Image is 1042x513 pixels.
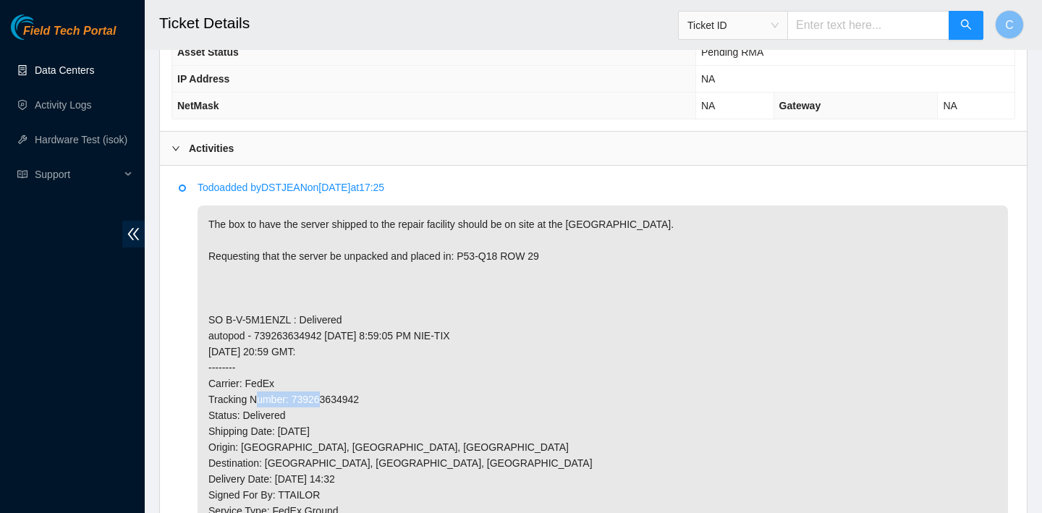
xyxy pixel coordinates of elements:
span: Field Tech Portal [23,25,116,38]
span: NA [701,100,715,111]
a: Activity Logs [35,99,92,111]
span: Asset Status [177,46,239,58]
span: search [960,19,972,33]
span: IP Address [177,73,229,85]
span: Gateway [779,100,821,111]
span: NA [943,100,957,111]
p: Todo added by DSTJEAN on [DATE] at 17:25 [198,179,1008,195]
button: C [995,10,1024,39]
span: double-left [122,221,145,247]
a: Akamai TechnologiesField Tech Portal [11,26,116,45]
a: Hardware Test (isok) [35,134,127,145]
span: NA [701,73,715,85]
button: search [949,11,983,40]
span: right [171,144,180,153]
span: NetMask [177,100,219,111]
input: Enter text here... [787,11,949,40]
div: Activities [160,132,1027,165]
img: Akamai Technologies [11,14,73,40]
a: Data Centers [35,64,94,76]
span: Support [35,160,120,189]
b: Activities [189,140,234,156]
span: read [17,169,27,179]
span: Ticket ID [687,14,779,36]
span: C [1005,16,1014,34]
span: Pending RMA [701,46,763,58]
